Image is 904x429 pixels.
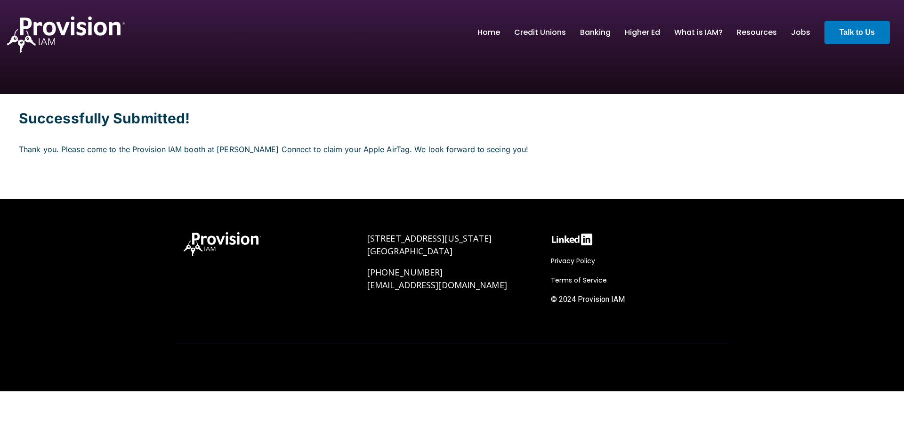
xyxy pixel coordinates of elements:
a: Higher Ed [625,24,660,40]
img: linkedin [551,232,593,247]
div: Navigation Menu [551,255,720,310]
strong: Talk to Us [839,28,875,36]
span: Terms of Service [551,275,607,285]
a: [EMAIL_ADDRESS][DOMAIN_NAME] [367,279,507,291]
a: Jobs [791,24,810,40]
a: Credit Unions [514,24,566,40]
span: © 2024 Provision IAM [551,295,625,304]
a: Home [477,24,500,40]
img: ProvisionIAM-Logo-White [7,16,125,53]
strong: Successfully Submitted! [19,110,190,127]
span: [STREET_ADDRESS][US_STATE] [367,233,492,244]
a: [PHONE_NUMBER] [367,267,443,278]
a: What is IAM? [674,24,723,40]
p: Thank you. Please come to the Provision IAM booth at [PERSON_NAME] Connect to claim your Apple Ai... [19,135,885,154]
a: [STREET_ADDRESS][US_STATE][GEOGRAPHIC_DATA] [367,233,492,257]
a: Privacy Policy [551,255,600,267]
span: Privacy Policy [551,256,595,266]
a: Talk to Us [824,21,890,44]
a: Resources [737,24,777,40]
a: Terms of Service [551,275,612,286]
img: ProvisionIAM-Logo-White@3x [184,232,261,256]
nav: menu [470,17,817,48]
span: [GEOGRAPHIC_DATA] [367,245,452,257]
a: Banking [580,24,611,40]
